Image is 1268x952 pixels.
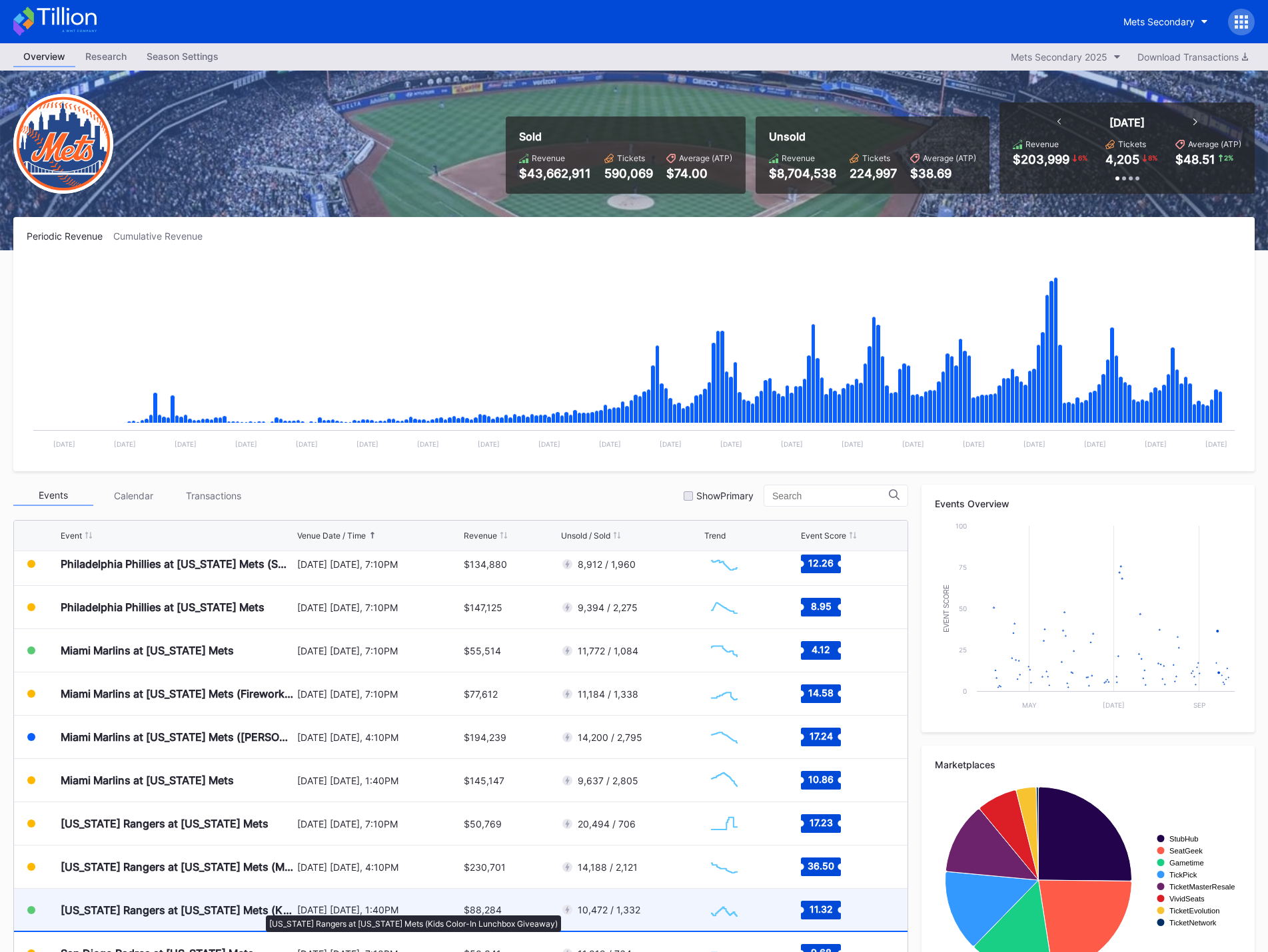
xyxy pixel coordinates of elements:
text: TickPick [1169,871,1197,879]
div: 4,205 [1105,152,1139,166]
svg: Chart title [704,893,744,927]
div: 11,184 / 1,338 [578,688,638,700]
div: $77,612 [464,688,498,700]
div: 9,637 / 2,805 [578,775,638,786]
text: [DATE] [720,440,742,448]
div: $147,125 [464,602,502,613]
div: $230,701 [464,861,506,873]
div: [DATE] [DATE], 7:10PM [297,559,460,570]
div: $74.00 [666,166,732,180]
text: 4.12 [812,644,830,655]
div: $194,239 [464,732,506,743]
text: Gametime [1169,859,1204,867]
text: 17.24 [809,730,832,742]
text: 0 [963,687,967,695]
a: Season Settings [137,47,229,67]
div: Mets Secondary [1123,16,1195,27]
div: [DATE] [DATE], 1:40PM [297,904,460,915]
text: [DATE] [1023,440,1045,448]
div: Tickets [1118,139,1146,149]
div: $8,704,538 [769,166,836,180]
div: [DATE] [DATE], 4:10PM [297,732,460,743]
svg: Chart title [704,547,744,581]
div: Download Transactions [1137,51,1248,63]
div: 6 % [1077,152,1089,163]
div: Events [13,485,93,506]
div: Event Score [801,531,846,541]
text: 11.32 [809,903,832,914]
div: 9,394 / 2,275 [578,602,638,613]
text: [DATE] [599,440,621,448]
a: Overview [13,47,75,67]
div: $134,880 [464,559,507,570]
div: Miami Marlins at [US_STATE] Mets [61,644,234,657]
div: $88,284 [464,904,502,915]
div: Trend [704,531,726,541]
text: [DATE] [1205,440,1227,448]
text: [DATE] [1103,701,1125,709]
text: [DATE] [1084,440,1106,448]
text: TicketNetwork [1169,919,1217,927]
text: [DATE] [235,440,257,448]
div: 11,772 / 1,084 [578,645,638,656]
div: 2 % [1223,152,1235,163]
div: Research [75,47,137,66]
div: $55,514 [464,645,501,656]
div: Miami Marlins at [US_STATE] Mets ([PERSON_NAME] Giveaway) [61,730,294,744]
a: Research [75,47,137,67]
div: [DATE] [DATE], 7:10PM [297,688,460,700]
img: New-York-Mets-Transparent.png [13,94,113,194]
text: VividSeats [1169,895,1205,903]
button: Mets Secondary 2025 [1004,48,1127,66]
svg: Chart title [935,519,1241,719]
div: Periodic Revenue [27,230,113,242]
svg: Chart title [704,634,744,667]
text: May [1022,701,1037,709]
text: SeatGeek [1169,847,1203,855]
div: Miami Marlins at [US_STATE] Mets [61,774,234,787]
div: [US_STATE] Rangers at [US_STATE] Mets (Mets Alumni Classic/Mrs. Met Taxicab [GEOGRAPHIC_DATA] Giv... [61,860,294,873]
svg: Chart title [704,807,744,840]
text: 75 [959,563,967,571]
text: [DATE] [478,440,500,448]
text: 14.58 [808,687,834,698]
text: [DATE] [902,440,924,448]
div: $145,147 [464,775,504,786]
div: Tickets [862,153,890,163]
text: 25 [959,646,967,654]
div: $48.51 [1175,152,1215,166]
div: Revenue [464,531,497,541]
svg: Chart title [704,764,744,797]
text: Event Score [943,585,950,632]
input: Search [772,491,889,501]
div: 14,188 / 2,121 [578,861,638,873]
text: 100 [955,522,967,530]
div: Sold [519,130,732,143]
div: [DATE] [DATE], 7:10PM [297,602,460,613]
div: [DATE] [DATE], 7:10PM [297,818,460,830]
div: $43,662,911 [519,166,591,180]
div: 20,494 / 706 [578,818,636,830]
div: [DATE] [DATE], 4:10PM [297,861,460,873]
div: Events Overview [935,498,1241,509]
div: Venue Date / Time [297,531,366,541]
div: 8 % [1147,152,1159,163]
div: 590,069 [604,166,653,180]
div: [US_STATE] Rangers at [US_STATE] Mets [61,817,269,830]
div: Average (ATP) [1188,139,1241,149]
text: 17.23 [809,817,832,828]
div: Transactions [173,485,253,506]
div: Marketplaces [935,759,1241,770]
div: Cumulative Revenue [113,230,213,242]
text: 8.95 [810,600,831,612]
text: Sep [1193,701,1205,709]
div: [US_STATE] Rangers at [US_STATE] Mets (Kids Color-In Lunchbox Giveaway) [61,903,294,917]
text: 50 [959,604,967,612]
svg: Chart title [704,850,744,883]
svg: Chart title [704,677,744,710]
text: [DATE] [356,440,378,448]
div: Mets Secondary 2025 [1011,51,1107,63]
div: [DATE] [DATE], 7:10PM [297,645,460,656]
div: [DATE] [1109,116,1145,129]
